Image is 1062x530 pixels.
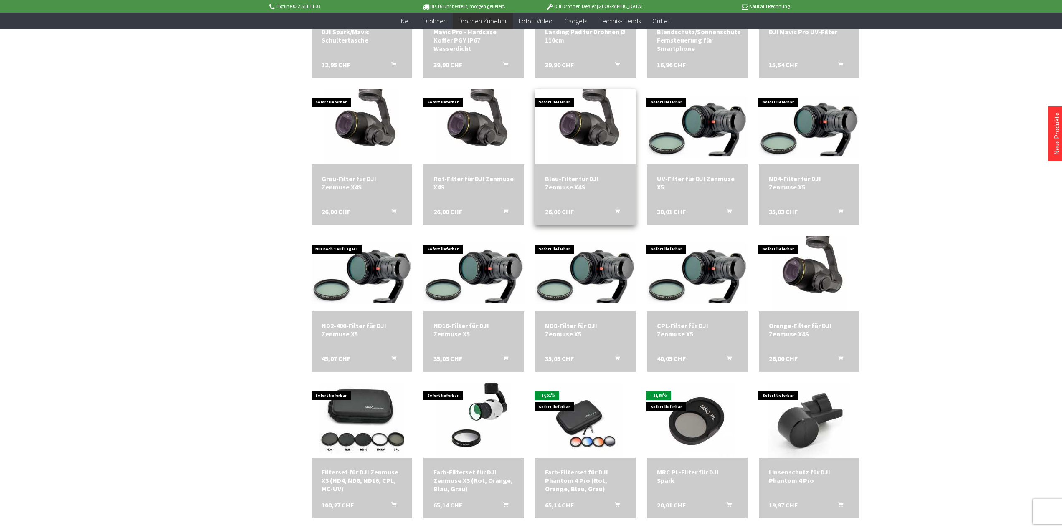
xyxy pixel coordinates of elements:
[769,28,849,36] a: DJI Mavic Pro UV-Filter 15,54 CHF In den Warenkorb
[433,174,514,191] a: Rot-Filter für DJI Zenmuse X4S 26,00 CHF In den Warenkorb
[605,501,625,512] button: In den Warenkorb
[545,174,626,191] div: Blau-Filter für DJI Zenmuse X4S
[1052,112,1061,155] a: Neue Produkte
[322,501,354,509] span: 100,27 CHF
[322,174,402,191] a: Grau-Filter für DJI Zenmuse X4S 26,00 CHF In den Warenkorb
[657,321,738,338] a: CPL-Filter für DJI Zenmuse X5 40,05 CHF In den Warenkorb
[433,28,514,53] a: Mavic Pro - Hardcase Koffer PGY IP67 Wasserdicht 39,90 CHF In den Warenkorb
[322,28,402,44] div: DJI Spark/Mavic Schultertasche
[381,501,401,512] button: In den Warenkorb
[593,13,646,30] a: Technik-Trends
[433,174,514,191] div: Rot-Filter für DJI Zenmuse X4S
[381,207,401,218] button: In den Warenkorb
[433,207,462,216] span: 26,00 CHF
[769,321,849,338] div: Orange-Filter für DJI Zenmuse X4S
[395,13,418,30] a: Neu
[418,13,453,30] a: Drohnen
[493,61,513,71] button: In den Warenkorb
[657,321,738,338] div: CPL-Filter für DJI Zenmuse X5
[759,96,859,157] img: ND4-Filter für DJI Zenmuse X5
[657,174,738,191] div: UV-Filter für DJI Zenmuse X5
[453,13,513,30] a: Drohnen Zubehör
[433,468,514,493] div: Farb-Filterset für DJI Zenmuse X3 (Rot, Orange, Blau, Grau)
[322,321,402,338] a: ND2-400-Filter für DJI Zenmuse X5 45,07 CHF In den Warenkorb
[545,174,626,191] a: Blau-Filter für DJI Zenmuse X4S 26,00 CHF In den Warenkorb
[605,61,625,71] button: In den Warenkorb
[535,243,636,304] img: ND8-Filter für DJI Zenmuse X5
[433,354,462,363] span: 35,03 CHF
[657,174,738,191] a: UV-Filter für DJI Zenmuse X5 30,01 CHF In den Warenkorb
[545,321,626,338] a: ND8-Filter für DJI Zenmuse X5 35,03 CHF In den Warenkorb
[436,383,511,458] img: Farb-Filterset für DJI Zenmuse X3 (Rot, Orange, Blau, Grau)
[659,1,790,11] p: Kauf auf Rechnung
[459,17,507,25] span: Drohnen Zubehör
[771,236,847,311] img: Orange-Filter für DJI Zenmuse X4S
[322,61,350,69] span: 12,95 CHF
[322,28,402,44] a: DJI Spark/Mavic Schultertasche 12,95 CHF In den Warenkorb
[769,468,849,485] a: Linsenschutz für DJI Phantom 4 Pro 19,97 CHF In den Warenkorb
[657,28,738,53] div: Blendschutz/Sonnenschutz Fernsteuerung für Smartphone
[646,13,676,30] a: Outlet
[769,468,849,485] div: Linsenschutz für DJI Phantom 4 Pro
[717,207,737,218] button: In den Warenkorb
[769,207,798,216] span: 35,03 CHF
[433,61,462,69] span: 39,90 CHF
[769,174,849,191] div: ND4-Filter für DJI Zenmuse X5
[545,61,574,69] span: 39,90 CHF
[322,207,350,216] span: 26,00 CHF
[657,354,686,363] span: 40,05 CHF
[322,321,402,338] div: ND2-400-Filter für DJI Zenmuse X5
[433,321,514,338] a: ND16-Filter für DJI Zenmuse X5 35,03 CHF In den Warenkorb
[657,468,738,485] a: MRC PL-Filter für DJI Spark 20,01 CHF In den Warenkorb
[423,243,524,304] img: ND16-Filter für DJI Zenmuse X5
[268,1,398,11] p: Hotline 032 511 11 03
[545,321,626,338] div: ND8-Filter für DJI Zenmuse X5
[769,321,849,338] a: Orange-Filter für DJI Zenmuse X4S 26,00 CHF In den Warenkorb
[322,174,402,191] div: Grau-Filter für DJI Zenmuse X4S
[652,17,670,25] span: Outlet
[605,207,625,218] button: In den Warenkorb
[433,468,514,493] a: Farb-Filterset für DJI Zenmuse X3 (Rot, Orange, Blau, Grau) 65,14 CHF In den Warenkorb
[398,1,529,11] p: Bis 16 Uhr bestellt, morgen geliefert.
[647,243,748,304] img: CPL-Filter für DJI Zenmuse X5
[657,468,738,485] div: MRC PL-Filter für DJI Spark
[657,61,686,69] span: 16,96 CHF
[558,13,593,30] a: Gadgets
[545,468,626,493] a: Farb-Filterset für DJI Phantom 4 Pro (Rot, Orange, Blau, Grau) 65,14 CHF In den Warenkorb
[564,17,587,25] span: Gadgets
[828,207,848,218] button: In den Warenkorb
[657,28,738,53] a: Blendschutz/Sonnenschutz Fernsteuerung für Smartphone 16,96 CHF
[769,354,798,363] span: 26,00 CHF
[828,61,848,71] button: In den Warenkorb
[717,501,737,512] button: In den Warenkorb
[381,354,401,365] button: In den Warenkorb
[401,17,412,25] span: Neu
[493,354,513,365] button: In den Warenkorb
[322,354,350,363] span: 45,07 CHF
[828,354,848,365] button: In den Warenkorb
[828,501,848,512] button: In den Warenkorb
[605,354,625,365] button: In den Warenkorb
[493,501,513,512] button: In den Warenkorb
[599,17,641,25] span: Technik-Trends
[769,174,849,191] a: ND4-Filter für DJI Zenmuse X5 35,03 CHF In den Warenkorb
[433,501,462,509] span: 65,14 CHF
[717,354,737,365] button: In den Warenkorb
[433,321,514,338] div: ND16-Filter für DJI Zenmuse X5
[657,501,686,509] span: 20,01 CHF
[322,468,402,493] a: Filterset für DJI Zenmuse X3 (ND4, ND8, ND16, CPL, MC-UV) 100,27 CHF In den Warenkorb
[324,89,399,164] img: Grau-Filter für DJI Zenmuse X4S
[381,61,401,71] button: In den Warenkorb
[519,17,553,25] span: Foto + Video
[529,1,659,11] p: DJI Drohnen Dealer [GEOGRAPHIC_DATA]
[657,207,686,216] span: 30,01 CHF
[545,207,574,216] span: 26,00 CHF
[545,28,626,44] div: Landing Pad für Drohnen Ø 110cm
[545,354,574,363] span: 35,03 CHF
[433,28,514,53] div: Mavic Pro - Hardcase Koffer PGY IP67 Wasserdicht
[548,89,623,164] img: Blau-Filter für DJI Zenmuse X4S
[548,383,623,458] img: Farb-Filterset für DJI Phantom 4 Pro (Rot, Orange, Blau, Grau)
[319,383,404,458] img: Filterset für DJI Zenmuse X3 (ND4, ND8, ND16, CPL, MC-UV)
[768,383,850,458] img: Linsenschutz für DJI Phantom 4 Pro
[423,17,447,25] span: Drohnen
